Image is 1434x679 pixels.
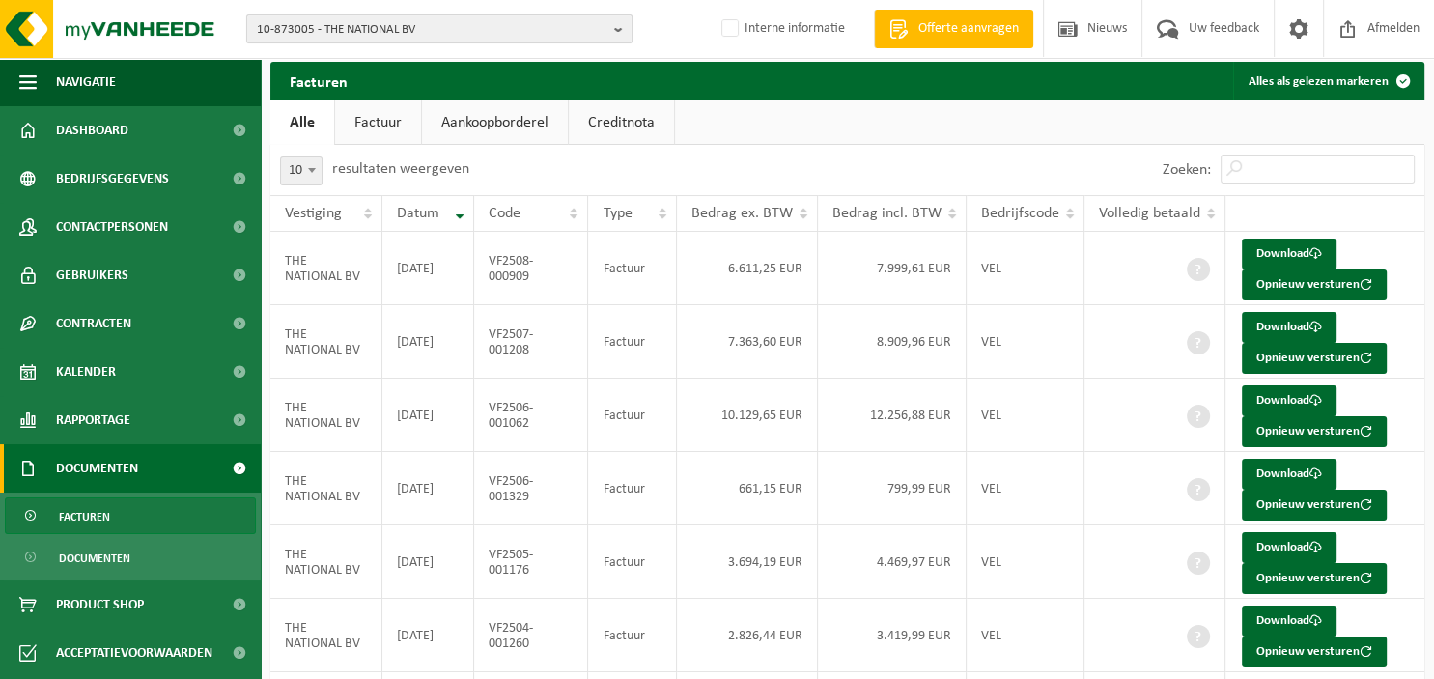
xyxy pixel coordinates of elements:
[818,379,967,452] td: 12.256,88 EUR
[474,525,588,599] td: VF2505-001176
[588,452,676,525] td: Factuur
[382,305,475,379] td: [DATE]
[270,452,382,525] td: THE NATIONAL BV
[56,203,168,251] span: Contactpersonen
[474,379,588,452] td: VF2506-001062
[588,379,676,452] td: Factuur
[489,206,520,221] span: Code
[981,206,1059,221] span: Bedrijfscode
[270,100,334,145] a: Alle
[818,452,967,525] td: 799,99 EUR
[677,599,818,672] td: 2.826,44 EUR
[967,305,1084,379] td: VEL
[677,232,818,305] td: 6.611,25 EUR
[1242,343,1387,374] button: Opnieuw versturen
[1242,563,1387,594] button: Opnieuw versturen
[1242,312,1336,343] a: Download
[382,525,475,599] td: [DATE]
[677,305,818,379] td: 7.363,60 EUR
[332,161,469,177] label: resultaten weergeven
[677,452,818,525] td: 661,15 EUR
[818,599,967,672] td: 3.419,99 EUR
[270,305,382,379] td: THE NATIONAL BV
[603,206,632,221] span: Type
[1242,239,1336,269] a: Download
[246,14,633,43] button: 10-873005 - THE NATIONAL BV
[691,206,793,221] span: Bedrag ex. BTW
[832,206,942,221] span: Bedrag incl. BTW
[1163,162,1211,178] label: Zoeken:
[1242,269,1387,300] button: Opnieuw versturen
[56,348,116,396] span: Kalender
[914,19,1024,39] span: Offerte aanvragen
[1233,62,1422,100] button: Alles als gelezen markeren
[967,599,1084,672] td: VEL
[474,305,588,379] td: VF2507-001208
[382,232,475,305] td: [DATE]
[818,525,967,599] td: 4.469,97 EUR
[1242,459,1336,490] a: Download
[717,14,845,43] label: Interne informatie
[56,251,128,299] span: Gebruikers
[1242,385,1336,416] a: Download
[422,100,568,145] a: Aankoopborderel
[56,299,131,348] span: Contracten
[382,379,475,452] td: [DATE]
[382,452,475,525] td: [DATE]
[280,156,323,185] span: 10
[56,629,212,677] span: Acceptatievoorwaarden
[1242,416,1387,447] button: Opnieuw versturen
[1242,637,1387,667] button: Opnieuw versturen
[56,580,144,629] span: Product Shop
[59,498,110,535] span: Facturen
[281,157,322,184] span: 10
[397,206,439,221] span: Datum
[5,539,256,576] a: Documenten
[967,452,1084,525] td: VEL
[270,379,382,452] td: THE NATIONAL BV
[677,379,818,452] td: 10.129,65 EUR
[1242,606,1336,637] a: Download
[382,599,475,672] td: [DATE]
[588,305,676,379] td: Factuur
[56,396,130,444] span: Rapportage
[967,525,1084,599] td: VEL
[474,232,588,305] td: VF2508-000909
[270,599,382,672] td: THE NATIONAL BV
[270,62,367,99] h2: Facturen
[56,155,169,203] span: Bedrijfsgegevens
[5,497,256,534] a: Facturen
[818,305,967,379] td: 8.909,96 EUR
[569,100,674,145] a: Creditnota
[818,232,967,305] td: 7.999,61 EUR
[56,444,138,493] span: Documenten
[967,232,1084,305] td: VEL
[677,525,818,599] td: 3.694,19 EUR
[285,206,342,221] span: Vestiging
[1242,532,1336,563] a: Download
[59,540,130,577] span: Documenten
[588,232,676,305] td: Factuur
[474,452,588,525] td: VF2506-001329
[874,10,1033,48] a: Offerte aanvragen
[588,525,676,599] td: Factuur
[257,15,606,44] span: 10-873005 - THE NATIONAL BV
[1242,490,1387,521] button: Opnieuw versturen
[270,232,382,305] td: THE NATIONAL BV
[56,106,128,155] span: Dashboard
[270,525,382,599] td: THE NATIONAL BV
[56,58,116,106] span: Navigatie
[335,100,421,145] a: Factuur
[588,599,676,672] td: Factuur
[967,379,1084,452] td: VEL
[1099,206,1200,221] span: Volledig betaald
[474,599,588,672] td: VF2504-001260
